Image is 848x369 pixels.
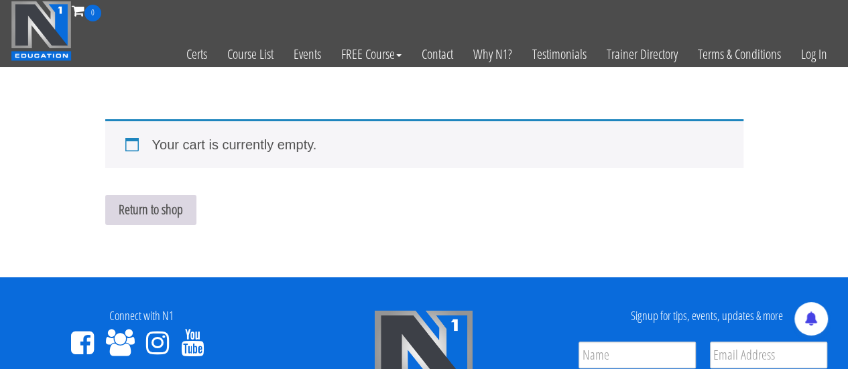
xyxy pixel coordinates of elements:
h4: Signup for tips, events, updates & more [575,309,838,323]
a: Return to shop [105,195,196,225]
a: Terms & Conditions [688,21,791,87]
a: 0 [72,1,101,19]
a: Certs [176,21,217,87]
a: Log In [791,21,837,87]
a: FREE Course [331,21,412,87]
a: Course List [217,21,284,87]
a: Events [284,21,331,87]
h4: Connect with N1 [10,309,273,323]
input: Name [579,342,696,368]
a: Testimonials [522,21,597,87]
input: Email Address [710,342,827,368]
a: Why N1? [463,21,522,87]
a: Trainer Directory [597,21,688,87]
span: 0 [84,5,101,21]
div: Your cart is currently empty. [105,119,743,168]
a: Contact [412,21,463,87]
img: n1-education [11,1,72,61]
